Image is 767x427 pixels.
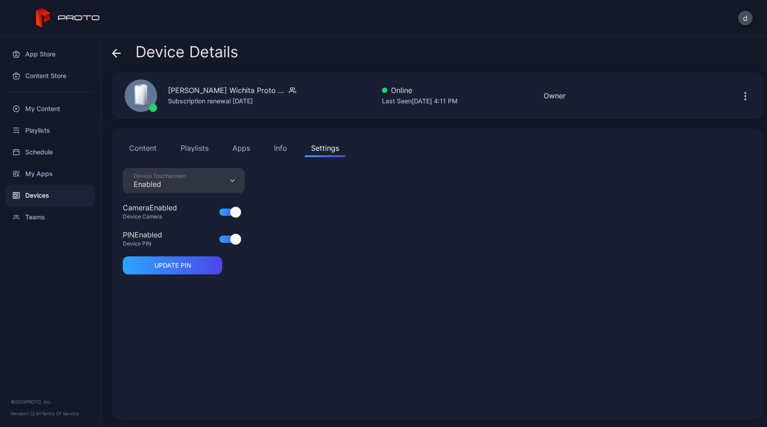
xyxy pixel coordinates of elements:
a: Terms Of Service [42,411,79,416]
div: Device PIN [123,240,173,247]
a: Playlists [5,120,95,141]
div: Info [274,143,287,153]
button: d [738,11,753,25]
a: My Content [5,98,95,120]
div: © 2025 PROTO, Inc. [11,398,90,405]
div: PIN Enabled [123,229,162,240]
a: App Store [5,43,95,65]
a: Schedule [5,141,95,163]
div: Camera Enabled [123,202,177,213]
span: Version 1.12.0 • [11,411,42,416]
div: Last Seen [DATE] 4:11 PM [382,96,458,107]
div: Enabled [134,180,186,189]
div: Online [382,85,458,96]
button: Device TouchscreenEnabled [123,168,245,193]
div: Device Touchscreen [134,172,186,180]
span: Device Details [135,43,238,60]
a: My Apps [5,163,95,185]
button: Content [123,139,163,157]
button: UPDATE PIN [123,256,222,274]
div: UPDATE PIN [154,262,191,269]
div: Owner [544,90,566,101]
div: Device Camera [123,213,188,220]
div: Settings [311,143,339,153]
button: Playlists [174,139,215,157]
a: Content Store [5,65,95,87]
div: [PERSON_NAME] Wichita Proto Luma [168,85,285,96]
div: Subscription renewal [DATE] [168,96,296,107]
a: Devices [5,185,95,206]
button: Info [268,139,293,157]
a: Teams [5,206,95,228]
button: Apps [226,139,256,157]
button: Settings [305,139,345,157]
